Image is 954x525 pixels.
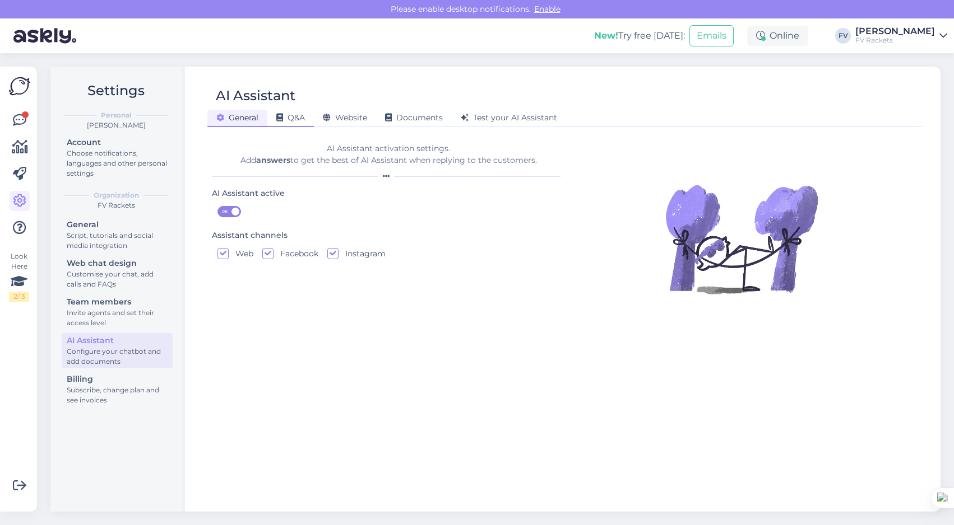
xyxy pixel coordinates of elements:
[67,373,168,385] div: Billing
[531,4,564,14] span: Enable
[67,385,168,405] div: Subscribe, change plan and see invoices
[62,256,173,291] a: Web chat designCustomise your chat, add calls and FAQs
[9,76,30,97] img: Askly Logo
[747,26,808,46] div: Online
[339,248,386,259] label: Instagram
[62,372,173,407] a: BillingSubscribe, change plan and see invoices
[62,217,173,252] a: GeneralScript, tutorials and social media integration
[212,229,288,242] div: Assistant channels
[67,148,168,179] div: Choose notifications, languages and other personal settings
[218,207,231,217] span: ON
[594,30,618,41] b: New!
[9,292,29,302] div: 2 / 3
[855,27,947,45] a: [PERSON_NAME]FV Rackets
[216,85,295,106] div: AI Assistant
[67,296,168,308] div: Team members
[256,155,290,165] b: answers
[689,25,734,46] button: Emails
[62,333,173,368] a: AI AssistantConfigure your chatbot and add documents
[216,112,258,123] span: General
[62,135,173,180] a: AccountChoose notifications, languages and other personal settings
[835,28,851,44] div: FV
[94,190,139,200] b: Organization
[274,248,318,259] label: Facebook
[461,112,557,123] span: Test your AI Assistant
[62,294,173,330] a: Team membersInvite agents and set their access level
[594,29,685,43] div: Try free [DATE]:
[276,112,305,123] span: Q&A
[663,161,820,317] img: Illustration
[855,36,935,45] div: FV Rackets
[323,112,367,123] span: Website
[229,248,253,259] label: Web
[67,257,168,269] div: Web chat design
[67,219,168,231] div: General
[59,80,173,101] h2: Settings
[212,187,285,200] div: AI Assistant active
[385,112,443,123] span: Documents
[9,251,29,302] div: Look Here
[67,231,168,251] div: Script, tutorials and social media integration
[67,137,168,148] div: Account
[101,110,132,120] b: Personal
[67,308,168,328] div: Invite agents and set their access level
[855,27,935,36] div: [PERSON_NAME]
[212,143,565,166] div: AI Assistant activation settings. Add to get the best of AI Assistant when replying to the custom...
[67,335,168,346] div: AI Assistant
[59,120,173,130] div: [PERSON_NAME]
[67,346,168,367] div: Configure your chatbot and add documents
[59,200,173,210] div: FV Rackets
[67,269,168,289] div: Customise your chat, add calls and FAQs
